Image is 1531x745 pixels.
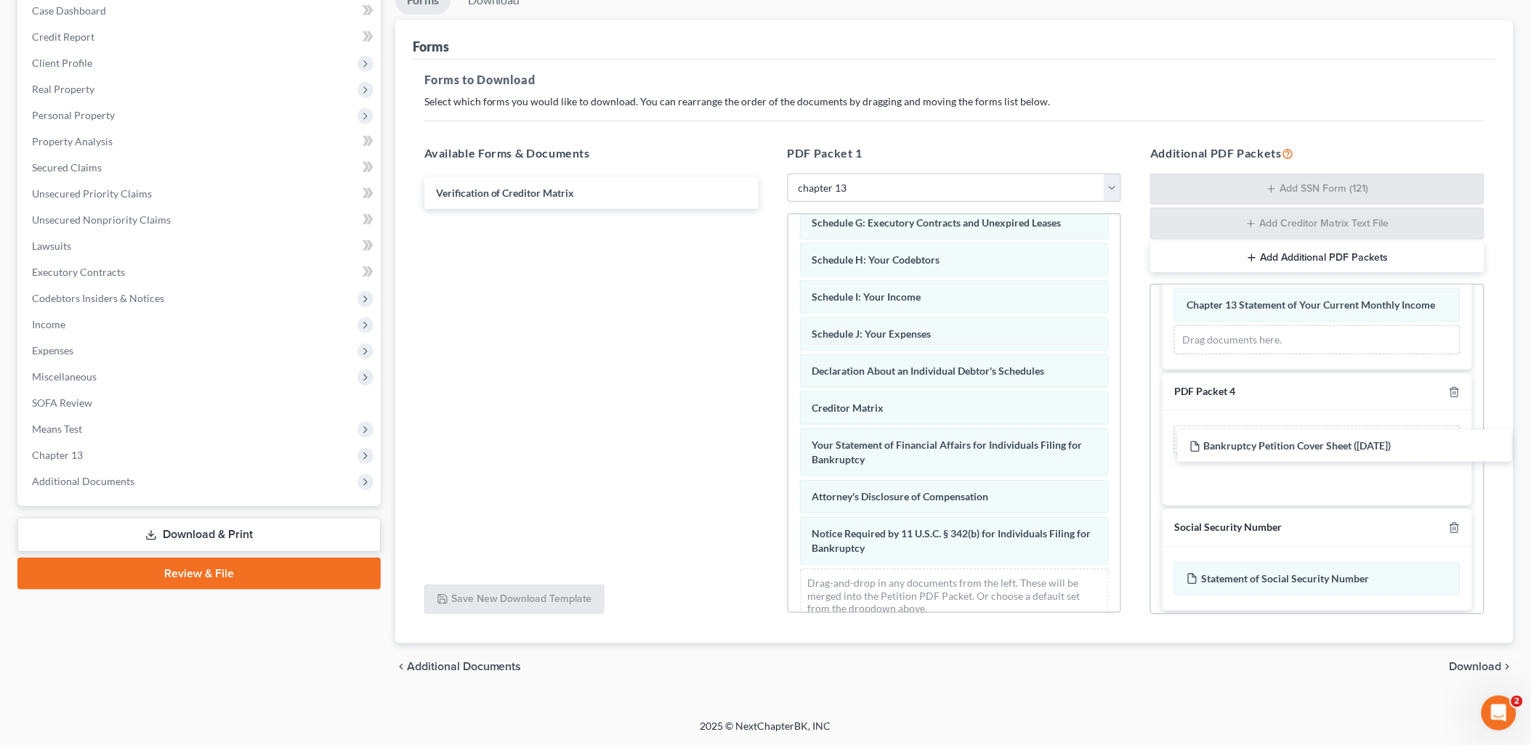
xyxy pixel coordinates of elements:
button: Save New Download Template [424,585,605,615]
iframe: Intercom live chat [1482,696,1516,730]
span: Attorney's Disclosure of Compensation [812,490,989,502]
span: Credit Report [32,30,94,43]
span: Notice Required by 11 U.S.C. § 342(b) for Individuals Filing for Bankruptcy [812,527,1091,554]
h5: PDF Packet 1 [788,144,1122,162]
div: Drag documents here. [1174,426,1461,455]
h5: Available Forms & Documents [424,144,759,162]
span: Miscellaneous [32,370,97,383]
span: Verification of Creditor Matrix [436,187,575,199]
div: Drag-and-drop in any documents from the left. These will be merged into the Petition PDF Packet. ... [800,569,1110,623]
span: SOFA Review [32,396,92,409]
a: Lawsuits [20,233,381,259]
span: Additional Documents [407,661,522,672]
span: Secured Claims [32,161,102,174]
span: Bankruptcy Petition Cover Sheet ([DATE]) [1204,439,1391,452]
span: Unsecured Nonpriority Claims [32,213,171,226]
div: Drag documents here. [1174,325,1461,354]
span: Expenses [32,344,73,357]
span: Additional Documents [32,475,134,487]
span: Schedule I: Your Income [812,290,921,303]
h5: Forms to Download [424,71,1484,89]
span: Client Profile [32,57,92,69]
a: Credit Report [20,24,381,50]
span: Lawsuits [32,240,71,252]
a: Review & File [17,558,381,590]
span: Case Dashboard [32,4,106,17]
div: Forms [413,38,449,55]
div: 2025 © NextChapterBK, INC [352,719,1180,745]
span: Real Property [32,83,94,95]
a: Unsecured Nonpriority Claims [20,207,381,233]
a: Unsecured Priority Claims [20,181,381,207]
span: Chapter 13 [32,449,83,461]
span: Your Statement of Financial Affairs for Individuals Filing for Bankruptcy [812,439,1083,465]
p: Select which forms you would like to download. You can rearrange the order of the documents by dr... [424,94,1484,109]
span: Schedule G: Executory Contracts and Unexpired Leases [812,216,1062,229]
button: Add SSN Form (121) [1150,174,1484,205]
a: SOFA Review [20,390,381,416]
div: PDF Packet 4 [1174,385,1235,399]
span: Schedule J: Your Expenses [812,327,932,340]
span: Income [32,318,65,330]
h5: Additional PDF Packets [1150,144,1484,162]
span: Unsecured Priority Claims [32,187,152,200]
span: Means Test [32,423,82,435]
span: Schedule H: Your Codebtors [812,253,940,266]
a: Secured Claims [20,155,381,181]
span: Codebtors Insiders & Notices [32,292,164,304]
a: chevron_left Additional Documents [395,661,522,672]
button: Add Additional PDF Packets [1150,243,1484,273]
button: Download chevron_right [1450,661,1514,672]
span: Declaration About an Individual Debtor's Schedules [812,365,1045,377]
span: Property Analysis [32,135,113,147]
span: Executory Contracts [32,266,125,278]
button: Add Creditor Matrix Text File [1150,208,1484,240]
a: Property Analysis [20,129,381,155]
span: Chapter 13 Statement of Your Current Monthly Income [1187,298,1435,311]
i: chevron_left [395,661,407,672]
div: Statement of Social Security Number [1174,562,1461,595]
span: Personal Property [32,109,115,121]
a: Download & Print [17,518,381,552]
div: Social Security Number [1174,521,1282,534]
span: 2 [1511,696,1523,707]
span: Download [1450,661,1502,672]
i: chevron_right [1502,661,1514,672]
span: Creditor Matrix [812,402,884,414]
a: Executory Contracts [20,259,381,285]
